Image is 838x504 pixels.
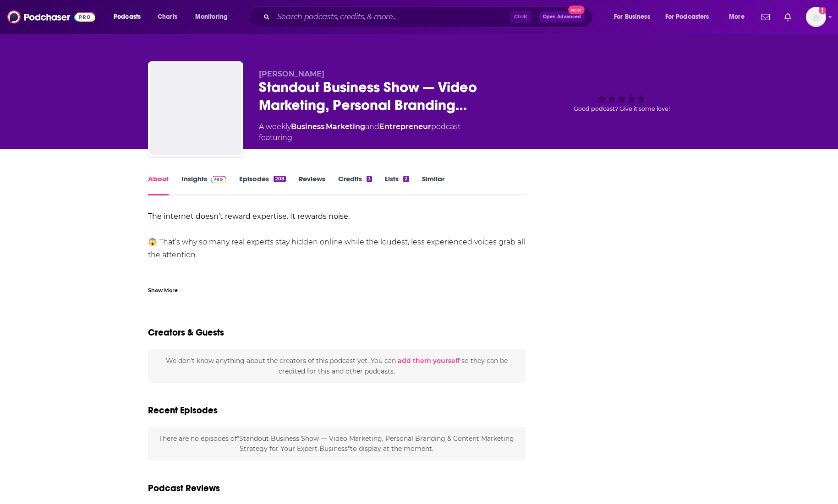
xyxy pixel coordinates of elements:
[781,9,795,25] a: Show notifications dropdown
[159,434,514,453] span: There are no episodes of "Standout Business Show — Video Marketing, Personal Branding & Content M...
[338,174,372,195] a: Credits3
[211,176,227,183] img: Podchaser Pro
[819,7,826,14] svg: Add a profile image
[398,357,460,364] button: add them yourself
[365,122,379,131] span: and
[326,122,365,131] a: Marketing
[114,11,141,23] span: Podcasts
[806,7,826,27] span: Logged in as Icons
[553,70,690,127] div: Good podcast? Give it some love!
[181,174,227,195] a: InsightsPodchaser Pro
[665,11,709,23] span: For Podcasters
[758,9,773,25] a: Show notifications dropdown
[422,174,444,195] a: Similar
[806,7,826,27] button: Show profile menu
[259,70,324,78] span: [PERSON_NAME]
[614,11,650,23] span: For Business
[723,10,756,24] button: open menu
[148,327,224,338] h2: Creators & Guests
[166,357,508,375] span: We don't know anything about the creators of this podcast yet . You can so they can be credited f...
[379,122,431,131] a: Entrepreneur
[257,6,602,27] div: Search podcasts, credits, & more...
[274,176,285,182] div: 208
[539,11,585,22] button: Open AdvancedNew
[148,405,218,416] h2: Recent Episodes
[274,10,510,24] input: Search podcasts, credits, & more...
[107,10,153,24] button: open menu
[259,121,460,143] div: A weekly podcast
[324,122,326,131] span: ,
[659,10,723,24] button: open menu
[291,122,324,131] a: Business
[729,11,745,23] span: More
[608,10,662,24] button: open menu
[195,11,228,23] span: Monitoring
[148,212,350,221] b: The internet doesn’t reward expertise. It rewards noise.
[806,7,826,27] img: User Profile
[158,11,177,23] span: Charts
[189,10,240,24] button: open menu
[543,15,581,19] span: Open Advanced
[148,174,169,195] a: About
[403,176,409,182] div: 2
[367,176,372,182] div: 3
[385,174,409,195] a: Lists2
[510,11,531,23] span: Ctrl K
[148,482,220,494] h3: Podcast Reviews
[574,105,670,112] span: Good podcast? Give it some love!
[7,8,95,26] img: Podchaser - Follow, Share and Rate Podcasts
[568,5,585,14] span: New
[152,10,183,24] a: Charts
[299,174,325,195] a: Reviews
[239,174,285,195] a: Episodes208
[259,132,460,143] span: featuring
